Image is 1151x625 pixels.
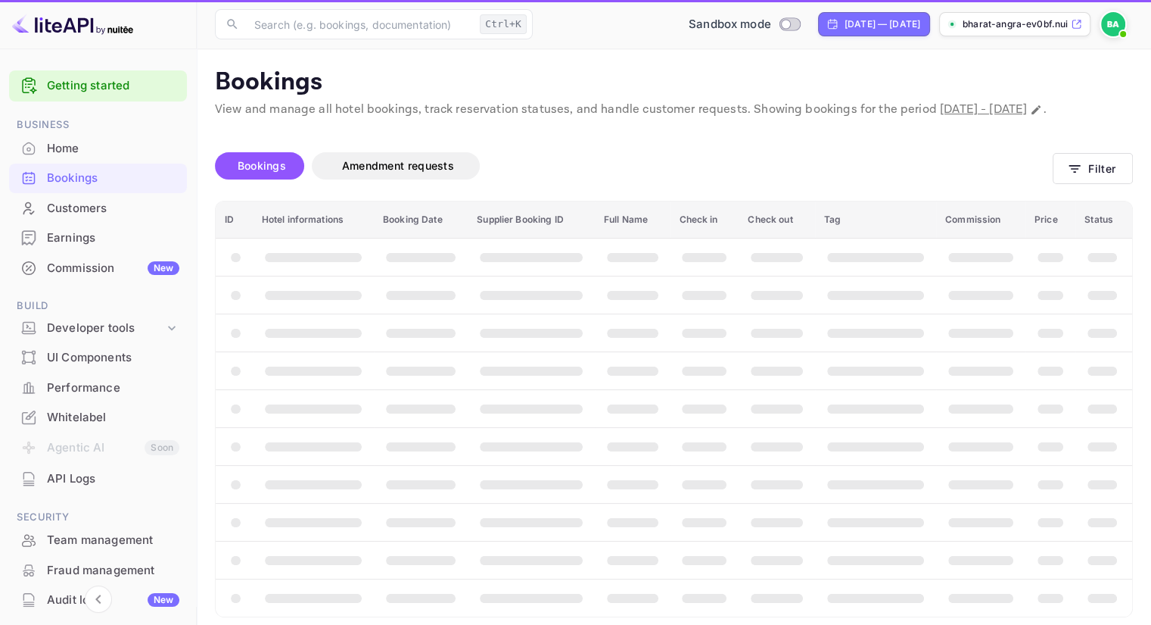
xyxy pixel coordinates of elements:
th: Full Name [595,202,670,239]
div: API Logs [47,470,179,488]
span: Sandbox mode [689,16,771,33]
div: New [148,261,179,275]
div: Switch to Production mode [683,16,806,33]
span: [DATE] - [DATE] [940,102,1027,117]
a: Earnings [9,223,187,252]
a: Customers [9,194,187,222]
div: Earnings [47,230,179,247]
th: Price [1025,202,1075,239]
div: Getting started [9,70,187,102]
th: Check in [670,202,739,239]
div: Team management [47,532,179,549]
th: Commission [936,202,1025,239]
th: Tag [815,202,936,239]
p: bharat-angra-ev0bf.nui... [963,17,1068,31]
th: Supplier Booking ID [468,202,595,239]
a: Bookings [9,164,187,192]
div: Developer tools [9,315,187,342]
span: Security [9,509,187,526]
div: Home [9,134,187,164]
img: Bharat Angra [1101,12,1125,36]
span: Business [9,117,187,133]
div: Customers [9,194,187,223]
p: Bookings [215,67,1133,98]
div: Ctrl+K [480,14,527,34]
a: Performance [9,373,187,402]
div: account-settings tabs [215,152,1053,180]
a: API Logs [9,464,187,492]
div: Whitelabel [47,409,179,427]
div: Commission [47,260,179,277]
div: Customers [47,200,179,217]
div: CommissionNew [9,254,187,283]
div: Whitelabel [9,403,187,433]
a: Audit logsNew [9,586,187,614]
div: Audit logs [47,592,179,609]
th: Check out [739,202,815,239]
button: Filter [1053,153,1133,184]
div: UI Components [9,343,187,373]
div: Earnings [9,223,187,253]
a: UI Components [9,343,187,371]
a: Whitelabel [9,403,187,431]
span: Build [9,298,187,314]
div: [DATE] — [DATE] [845,17,920,31]
th: Booking Date [374,202,468,239]
a: CommissionNew [9,254,187,282]
div: Team management [9,526,187,555]
div: Home [47,140,179,158]
div: API Logs [9,464,187,494]
img: LiteAPI logo [12,12,133,36]
div: Fraud management [47,562,179,580]
table: booking table [216,202,1132,617]
th: ID [216,202,253,239]
a: Team management [9,526,187,554]
div: Performance [9,373,187,403]
span: Amendment requests [342,159,454,172]
input: Search (e.g. bookings, documentation) [245,9,474,39]
button: Change date range [1028,102,1044,117]
div: Developer tools [47,320,164,337]
div: Fraud management [9,556,187,586]
span: Bookings [238,159,286,172]
div: UI Components [47,349,179,367]
a: Getting started [47,77,179,95]
th: Status [1075,202,1132,239]
div: Performance [47,380,179,397]
button: Collapse navigation [85,586,112,613]
div: New [148,593,179,607]
div: Bookings [9,164,187,193]
a: Fraud management [9,556,187,584]
th: Hotel informations [253,202,374,239]
p: View and manage all hotel bookings, track reservation statuses, and handle customer requests. Sho... [215,101,1133,119]
div: Audit logsNew [9,586,187,615]
div: Bookings [47,170,179,187]
a: Home [9,134,187,162]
